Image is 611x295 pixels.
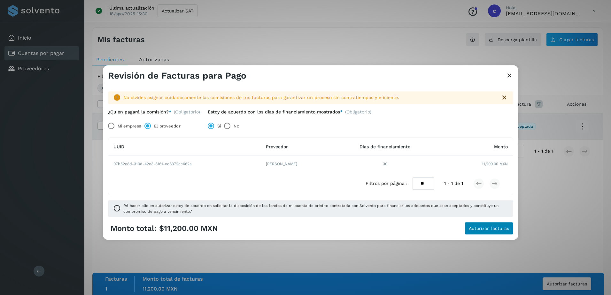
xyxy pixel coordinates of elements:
label: Estoy de acuerdo con los días de financiamiento mostrados [208,109,343,115]
td: 30 [332,156,437,172]
span: Monto [494,144,508,149]
label: Sí [217,120,221,132]
label: No [234,120,239,132]
span: 1 - 1 de 1 [444,180,463,187]
span: Proveedor [266,144,288,149]
span: Filtros por página : [366,180,407,187]
button: Autorizar facturas [465,222,513,235]
span: Autorizar facturas [469,226,509,231]
label: El proveedor [154,120,180,132]
div: No olvides asignar cuidadosamente las comisiones de tus facturas para garantizar un proceso sin c... [123,94,495,101]
span: (Obligatorio) [345,109,371,117]
span: $11,200.00 MXN [159,224,218,233]
span: "Al hacer clic en autorizar estoy de acuerdo en solicitar la disposición de los fondos de mi cuen... [123,203,508,215]
span: Monto total: [111,224,157,233]
td: [PERSON_NAME] [261,156,332,172]
span: 11,200.00 MXN [482,161,508,167]
span: Días de financiamiento [360,144,410,149]
label: Mi empresa [118,120,141,132]
label: ¿Quién pagará la comisión? [108,109,171,115]
h3: Revisión de Facturas para Pago [108,70,246,81]
span: UUID [113,144,124,149]
span: (Obligatorio) [174,109,200,115]
td: 07b52c8d-310d-42c3-8161-cc8372cc662a [108,156,261,172]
